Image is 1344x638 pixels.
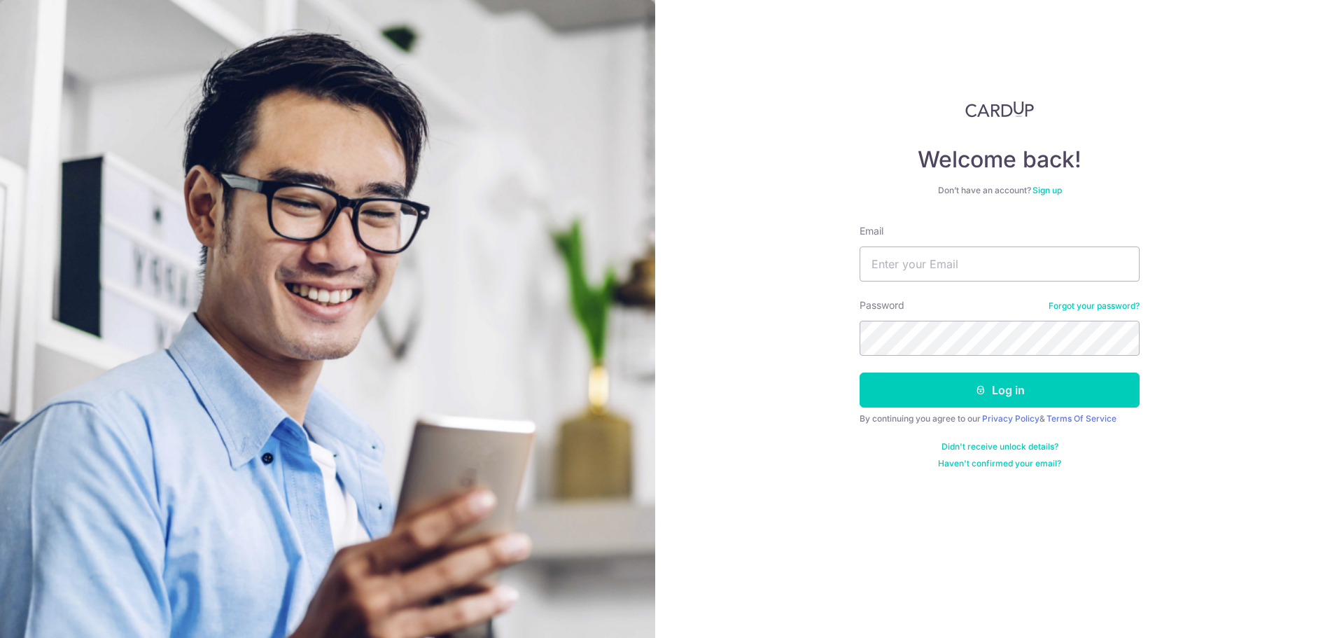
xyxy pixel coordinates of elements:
a: Forgot your password? [1049,300,1140,312]
a: Terms Of Service [1046,413,1116,424]
img: CardUp Logo [965,101,1034,118]
div: Don’t have an account? [860,185,1140,196]
button: Log in [860,373,1140,408]
label: Email [860,224,883,238]
a: Haven't confirmed your email? [938,458,1061,469]
div: By continuing you agree to our & [860,413,1140,424]
a: Privacy Policy [982,413,1039,424]
h4: Welcome back! [860,146,1140,174]
a: Didn't receive unlock details? [941,441,1058,452]
label: Password [860,298,904,312]
a: Sign up [1032,185,1062,195]
input: Enter your Email [860,247,1140,282]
